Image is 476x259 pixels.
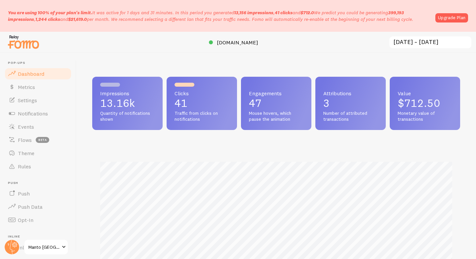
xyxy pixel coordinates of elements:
[275,10,293,16] b: 41 clicks
[435,13,468,22] a: Upgrade Plan
[234,10,314,16] span: , and
[175,91,229,96] span: Clicks
[18,123,34,130] span: Events
[175,110,229,122] span: Traffic from clicks on notifications
[4,120,72,133] a: Events
[234,10,273,16] b: 13,156 impressions
[18,190,30,197] span: Push
[300,10,314,16] b: $712.0
[323,110,378,122] span: Number of attributed transactions
[398,91,452,96] span: Value
[100,98,155,108] p: 13.16k
[4,107,72,120] a: Notifications
[18,150,34,156] span: Theme
[7,33,40,50] img: fomo-relay-logo-orange.svg
[4,160,72,173] a: Rules
[18,137,32,143] span: Flows
[18,203,43,210] span: Push Data
[18,97,37,104] span: Settings
[8,9,431,22] p: It was active for 1 days and 31 minutes. In this period you generated We predict you could be gen...
[100,91,155,96] span: Impressions
[4,147,72,160] a: Theme
[8,10,92,16] span: You are using 100% of your plan's limit.
[398,110,452,122] span: Monetary value of transactions
[18,163,31,170] span: Rules
[175,98,229,108] p: 41
[35,16,60,22] b: 1,244 clicks
[4,200,72,213] a: Push Data
[4,94,72,107] a: Settings
[249,91,303,96] span: Engagements
[8,61,72,65] span: Pop-ups
[4,213,72,227] a: Opt-In
[249,98,303,108] p: 47
[24,239,68,255] a: Manto [GEOGRAPHIC_DATA]
[4,67,72,80] a: Dashboard
[8,181,72,185] span: Push
[18,84,35,90] span: Metrics
[18,70,44,77] span: Dashboard
[323,98,378,108] p: 3
[100,110,155,122] span: Quantity of notifications shown
[18,217,33,223] span: Opt-In
[36,137,49,143] span: beta
[398,97,440,109] span: $712.50
[4,187,72,200] a: Push
[4,133,72,147] a: Flows beta
[28,243,60,251] span: Manto [GEOGRAPHIC_DATA]
[18,110,48,117] span: Notifications
[68,16,87,22] b: $21,619.0
[323,91,378,96] span: Attributions
[4,80,72,94] a: Metrics
[249,110,303,122] span: Mouse hovers, which pause the animation
[8,235,72,239] span: Inline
